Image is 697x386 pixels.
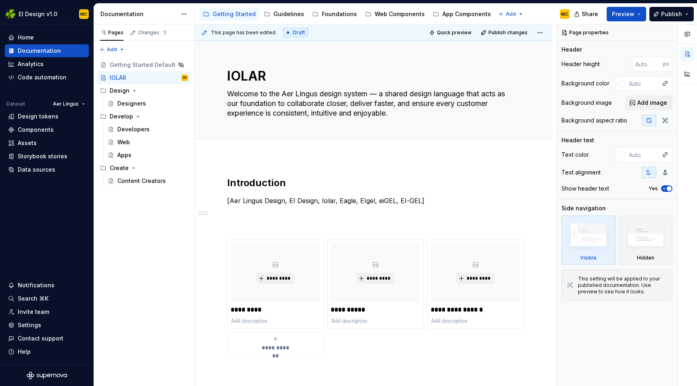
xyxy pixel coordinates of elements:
[19,10,57,18] div: EI Design v1.0
[488,29,528,36] span: Publish changes
[110,61,175,69] div: Getting Started Default
[561,216,616,265] div: Visible
[107,46,117,53] span: Add
[138,29,167,36] div: Changes
[18,321,41,329] div: Settings
[225,87,518,120] textarea: Welcome to the Aer Lingus design system — a shared design language that acts as our foundation to...
[626,95,672,110] button: Add image
[5,279,89,292] button: Notifications
[661,10,682,18] span: Publish
[561,151,589,159] div: Text color
[561,204,606,212] div: Side navigation
[430,8,494,21] a: App Components
[293,29,305,36] span: Draft
[110,164,129,172] div: Create
[437,29,472,36] span: Quick preview
[5,332,89,345] button: Contact support
[18,152,67,160] div: Storybook stories
[5,31,89,44] a: Home
[18,126,54,134] div: Components
[18,60,44,68] div: Analytics
[80,11,88,17] div: MC
[5,44,89,57] a: Documentation
[97,44,127,55] button: Add
[2,5,92,23] button: EI Design v1.0MC
[478,27,531,38] button: Publish changes
[561,46,582,54] div: Header
[5,319,89,332] a: Settings
[225,66,518,86] textarea: IOLAR
[5,71,89,84] a: Code automation
[117,100,146,108] div: Designers
[110,112,133,120] div: Develop
[200,6,494,22] div: Page tree
[649,185,658,192] label: Yes
[561,136,594,144] div: Header text
[5,137,89,149] a: Assets
[261,8,307,21] a: Guidelines
[104,149,191,162] a: Apps
[6,101,25,107] div: Dataset
[18,47,61,55] div: Documentation
[582,10,598,18] span: Share
[18,166,55,174] div: Data sources
[97,58,191,187] div: Page tree
[227,196,520,205] p: [Aer Lingus Design, EI Design, Iolar, Eagle, EIgel, eiGEL, EI-GEL]
[362,8,428,21] a: Web Components
[97,71,191,84] a: IOLARMC
[183,74,187,82] div: MC
[561,79,609,87] div: Background color
[5,58,89,71] a: Analytics
[273,10,304,18] div: Guidelines
[18,348,31,356] div: Help
[18,73,67,81] div: Code automation
[110,74,126,82] div: IOLAR
[626,147,658,162] input: Auto
[322,10,357,18] div: Foundations
[18,308,49,316] div: Invite team
[561,116,627,125] div: Background aspect ratio
[427,27,475,38] button: Quick preview
[104,97,191,110] a: Designers
[117,177,166,185] div: Content Creators
[104,136,191,149] a: Web
[100,10,177,18] div: Documentation
[97,110,191,123] div: Develop
[619,216,673,265] div: Hidden
[161,29,167,36] span: 1
[561,185,609,193] div: Show header text
[117,125,150,133] div: Developers
[117,138,130,146] div: Web
[213,10,256,18] div: Getting Started
[97,162,191,174] div: Create
[104,174,191,187] a: Content Creators
[561,99,612,107] div: Background image
[5,292,89,305] button: Search ⌘K
[561,11,568,17] div: MC
[580,255,597,261] div: Visible
[626,76,658,91] input: Auto
[18,281,54,289] div: Notifications
[5,150,89,163] a: Storybook stories
[578,276,667,295] div: This setting will be applied to your published documentation. Use preview to see how it looks.
[18,295,48,303] div: Search ⌘K
[18,112,58,120] div: Design tokens
[49,98,89,110] button: Aer Lingus
[97,58,191,71] a: Getting Started Default
[117,151,131,159] div: Apps
[561,60,600,68] div: Header height
[5,305,89,318] a: Invite team
[637,99,667,107] span: Add image
[607,7,646,21] button: Preview
[496,8,526,20] button: Add
[663,61,669,67] p: px
[375,10,425,18] div: Web Components
[442,10,491,18] div: App Components
[5,163,89,176] a: Data sources
[561,168,601,176] div: Text alignment
[18,139,37,147] div: Assets
[5,345,89,358] button: Help
[632,57,663,71] input: Auto
[100,29,123,36] div: Pages
[110,87,129,95] div: Design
